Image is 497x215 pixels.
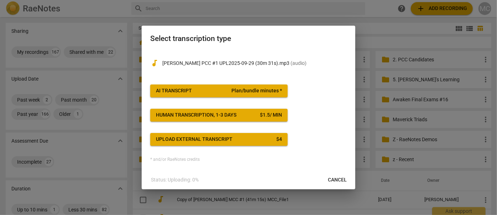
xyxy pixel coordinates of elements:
span: Cancel [328,176,347,184]
div: $ 4 [276,136,282,143]
h2: Select transcription type [150,34,347,43]
div: Upload external transcript [156,136,232,143]
span: audiotrack [150,59,159,67]
div: Human transcription, 1-3 days [156,112,236,119]
p: Mehryar Hamid PCC #1 UPL2025-09-29 (30m 31s).mp3(audio) [162,60,347,67]
button: Upload external transcript$4 [150,133,288,146]
span: Plan/bundle minutes * [231,87,282,94]
button: Human transcription, 1-3 days$1.5/ min [150,109,288,122]
p: Status: Uploading: 0% [151,176,199,184]
div: $ 1.5 / min [260,112,282,119]
div: * and/or RaeNotes credits [150,157,347,162]
button: Cancel [322,174,352,186]
div: AI Transcript [156,87,192,94]
span: ( audio ) [291,60,307,66]
button: AI TranscriptPlan/bundle minutes * [150,85,288,97]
